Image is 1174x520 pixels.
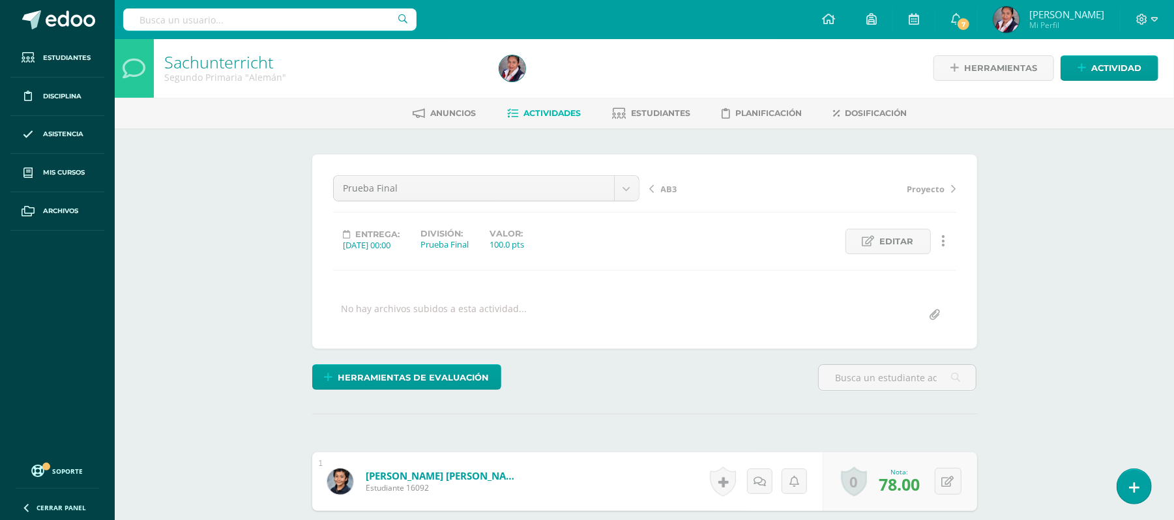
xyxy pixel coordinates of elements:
label: División: [421,229,469,238]
span: 7 [956,17,971,31]
a: Actividad [1061,55,1158,81]
a: Estudiantes [613,103,691,124]
a: Soporte [16,461,99,479]
span: [PERSON_NAME] [1029,8,1104,21]
span: Estudiantes [43,53,91,63]
a: Disciplina [10,78,104,116]
a: Sachunterricht [164,51,273,73]
span: Archivos [43,206,78,216]
span: Editar [880,229,914,253]
span: Cerrar panel [37,503,86,512]
span: Herramientas [964,56,1037,80]
span: AB3 [661,183,677,195]
div: Prueba Final [421,238,469,250]
span: Mis cursos [43,167,85,178]
input: Busca un usuario... [123,8,417,31]
span: Dosificación [845,108,907,118]
a: Prueba Final [334,176,639,201]
a: Actividades [508,103,581,124]
span: Anuncios [431,108,477,118]
a: Planificación [722,103,802,124]
a: Proyecto [803,182,956,195]
img: 7553e2040392ab0c00c32bf568c83c81.png [499,55,525,81]
a: [PERSON_NAME] [PERSON_NAME] [366,469,522,482]
label: Valor: [490,229,525,238]
img: dcd30244c8770d121ecd2b5143f46d15.png [327,469,353,495]
span: Planificación [736,108,802,118]
span: Proyecto [907,183,945,195]
span: Entrega: [356,229,400,239]
a: Archivos [10,192,104,231]
div: Segundo Primaria 'Alemán' [164,71,484,83]
span: 78.00 [879,473,920,495]
span: Disciplina [43,91,81,102]
a: Herramientas de evaluación [312,364,501,390]
span: Actividades [524,108,581,118]
img: 7553e2040392ab0c00c32bf568c83c81.png [993,7,1020,33]
a: Herramientas [933,55,1054,81]
span: Actividad [1091,56,1141,80]
span: Mi Perfil [1029,20,1104,31]
span: Estudiante 16092 [366,482,522,493]
div: No hay archivos subidos a esta actividad... [342,302,527,328]
h1: Sachunterricht [164,53,484,71]
span: Estudiantes [632,108,691,118]
a: Estudiantes [10,39,104,78]
span: Asistencia [43,129,83,139]
a: AB3 [650,182,803,195]
span: Herramientas de evaluación [338,366,489,390]
a: Asistencia [10,116,104,154]
div: 100.0 pts [490,238,525,250]
div: [DATE] 00:00 [344,239,400,251]
div: Nota: [879,467,920,476]
a: Anuncios [413,103,477,124]
a: 0 [841,467,867,497]
input: Busca un estudiante aquí... [819,365,976,390]
a: Dosificación [834,103,907,124]
a: Mis cursos [10,154,104,192]
span: Soporte [53,467,83,476]
span: Prueba Final [344,176,604,201]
